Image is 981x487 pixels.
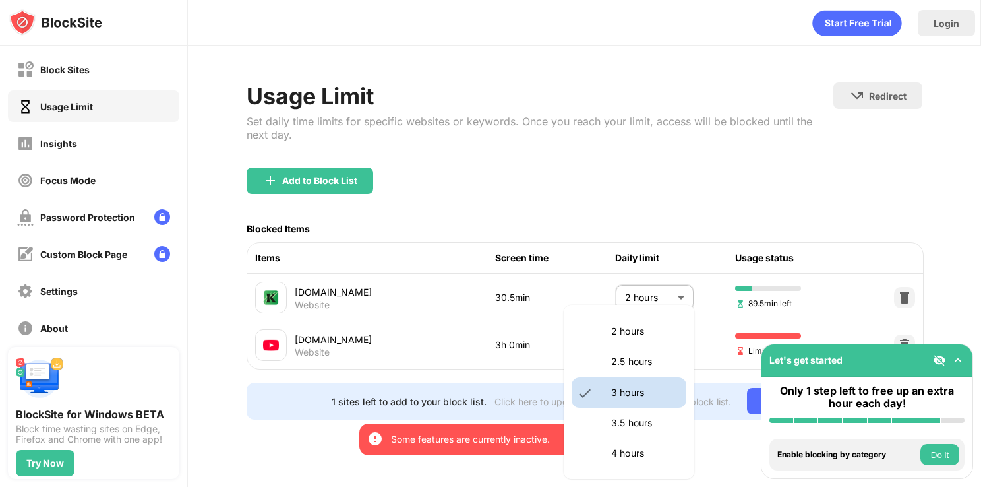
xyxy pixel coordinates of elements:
p: 4 hours [611,446,678,461]
p: 3 hours [611,385,678,400]
p: 2.5 hours [611,354,678,369]
p: 2 hours [611,324,678,339]
p: 3.5 hours [611,416,678,430]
